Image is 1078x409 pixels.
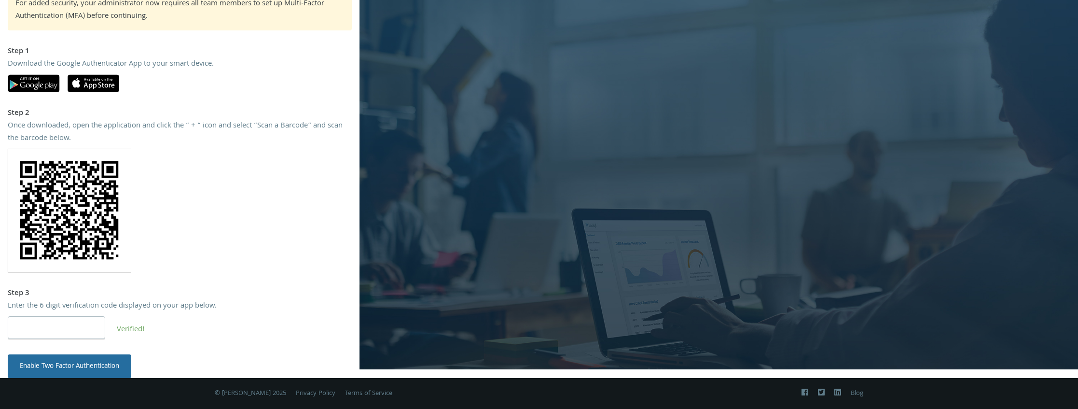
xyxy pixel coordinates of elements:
strong: Step 1 [8,45,29,58]
div: Download the Google Authenticator App to your smart device. [8,58,352,71]
img: apple-app-store.svg [68,74,119,92]
img: +ltcgkppZ+dAAAAABJRU5ErkJggg== [8,149,131,272]
div: Once downloaded, open the application and click the “ + “ icon and select “Scan a Barcode” and sc... [8,120,352,145]
a: Terms of Service [345,388,392,399]
button: Enable Two Factor Authentication [8,354,131,378]
div: Enter the 6 digit verification code displayed on your app below. [8,300,352,313]
span: Verified! [117,324,145,336]
a: Privacy Policy [296,388,335,399]
strong: Step 3 [8,287,29,300]
img: google-play.svg [8,74,60,92]
strong: Step 2 [8,107,29,120]
span: © [PERSON_NAME] 2025 [215,388,286,399]
a: Blog [851,388,863,399]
